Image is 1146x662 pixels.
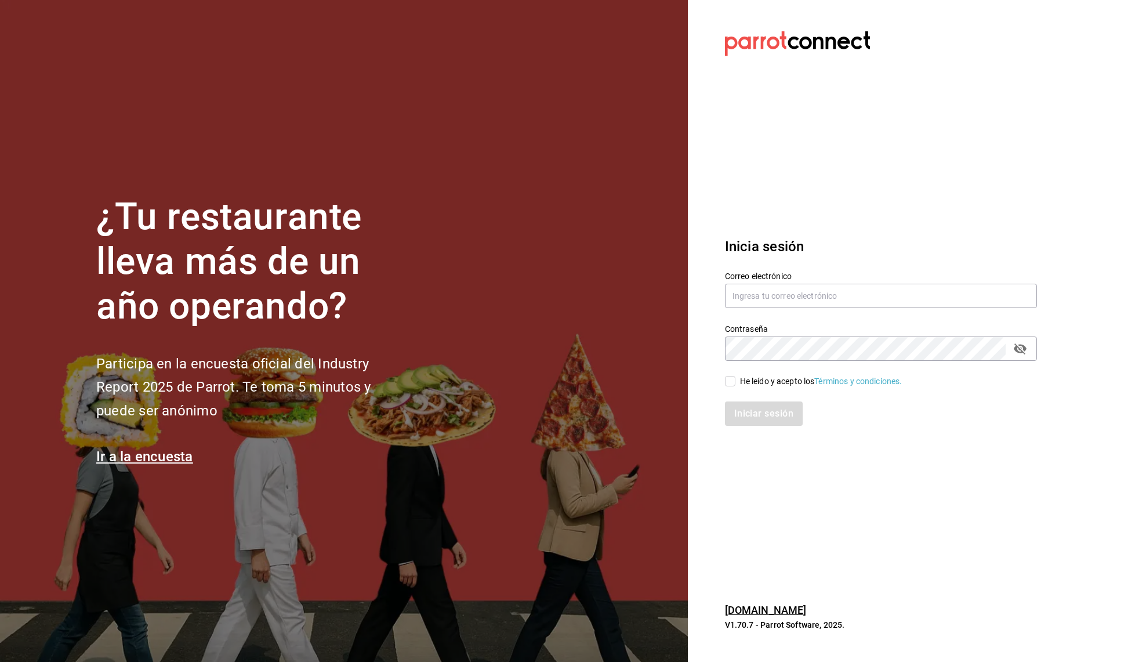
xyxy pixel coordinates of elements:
h1: ¿Tu restaurante lleva más de un año operando? [96,195,409,328]
h3: Inicia sesión [725,236,1037,257]
a: Términos y condiciones. [814,377,902,386]
h2: Participa en la encuesta oficial del Industry Report 2025 de Parrot. Te toma 5 minutos y puede se... [96,352,409,423]
label: Contraseña [725,325,1037,333]
label: Correo electrónico [725,272,1037,280]
input: Ingresa tu correo electrónico [725,284,1037,308]
div: He leído y acepto los [740,375,902,388]
button: passwordField [1010,339,1030,359]
a: [DOMAIN_NAME] [725,604,807,616]
a: Ir a la encuesta [96,448,193,465]
p: V1.70.7 - Parrot Software, 2025. [725,619,1037,631]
